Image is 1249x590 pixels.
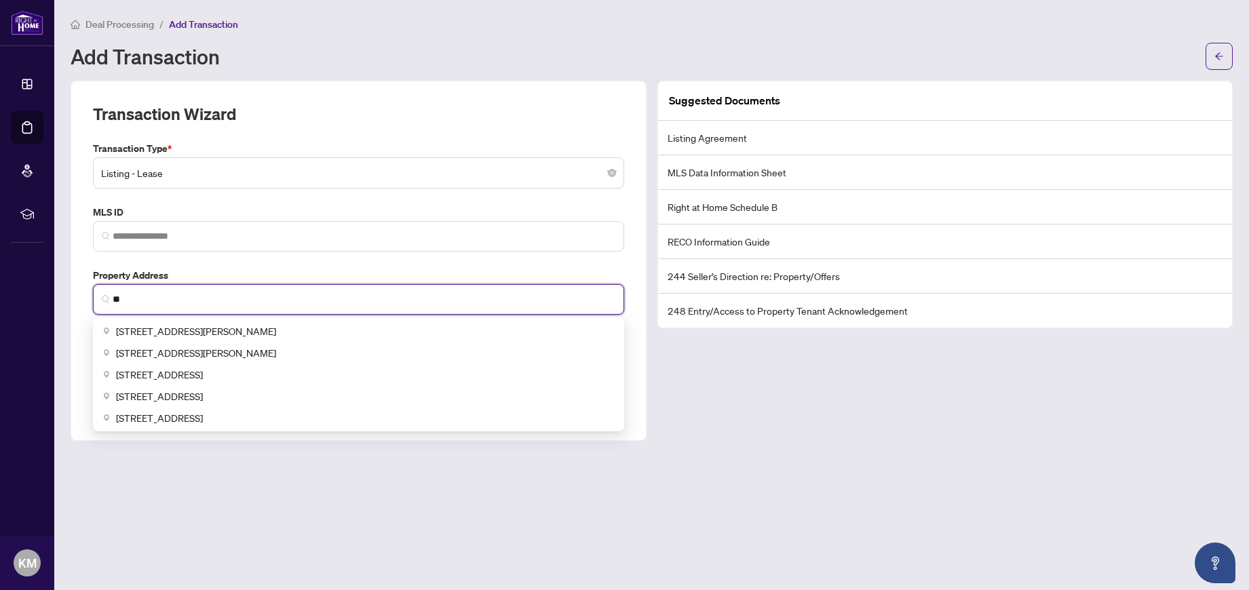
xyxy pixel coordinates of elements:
[116,323,276,338] span: [STREET_ADDRESS][PERSON_NAME]
[658,294,1233,328] li: 248 Entry/Access to Property Tenant Acknowledgement
[93,268,624,283] label: Property Address
[608,169,616,177] span: close-circle
[93,205,624,220] label: MLS ID
[159,16,164,32] li: /
[658,259,1233,294] li: 244 Seller’s Direction re: Property/Offers
[658,121,1233,155] li: Listing Agreement
[71,20,80,29] span: home
[11,10,43,35] img: logo
[93,141,624,156] label: Transaction Type
[116,389,203,404] span: [STREET_ADDRESS]
[1195,543,1235,583] button: Open asap
[71,45,220,67] h1: Add Transaction
[1214,52,1224,61] span: arrow-left
[102,232,110,240] img: search_icon
[116,345,276,360] span: [STREET_ADDRESS][PERSON_NAME]
[669,92,780,109] article: Suggested Documents
[658,224,1233,259] li: RECO Information Guide
[102,295,110,303] img: search_icon
[169,18,238,31] span: Add Transaction
[658,155,1233,190] li: MLS Data Information Sheet
[116,367,203,382] span: [STREET_ADDRESS]
[85,18,154,31] span: Deal Processing
[116,410,203,425] span: [STREET_ADDRESS]
[101,160,616,186] span: Listing - Lease
[658,190,1233,224] li: Right at Home Schedule B
[18,553,37,572] span: KM
[93,103,236,125] h2: Transaction Wizard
